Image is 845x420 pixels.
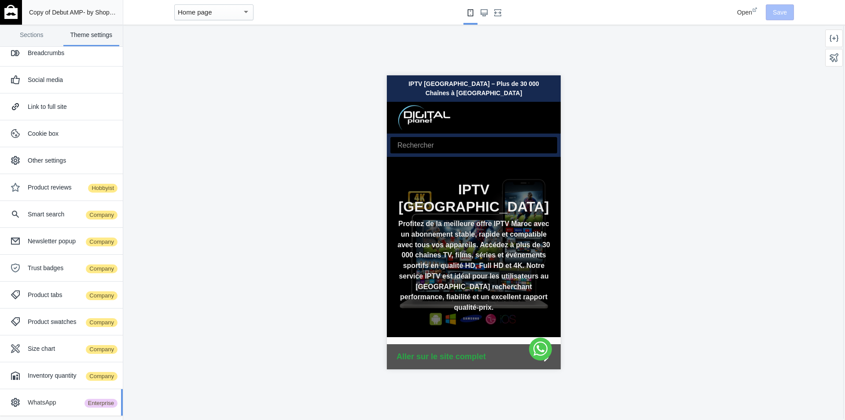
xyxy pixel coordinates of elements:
[28,264,116,272] div: Trust badges
[83,9,129,16] span: - by Shop Sheriff
[28,344,116,353] div: Size chart
[28,398,116,407] div: WhatsApp
[4,5,18,19] img: main-logo_60x60_white.png
[85,371,118,382] span: Company
[28,237,116,245] div: Newsletter popup
[28,75,116,84] div: Social media
[4,62,170,78] input: Rechercher
[10,29,75,55] a: image
[4,25,60,46] a: Sections
[85,317,118,328] span: Company
[157,62,166,78] a: submit search
[29,9,83,16] span: Copy of Debut AMP
[178,8,212,16] mat-select-trigger: Home page
[28,183,116,192] div: Product reviews
[28,210,116,219] div: Smart search
[85,290,118,301] span: Company
[85,210,118,220] span: Company
[28,317,116,326] div: Product swatches
[28,156,116,165] div: Other settings
[28,129,116,138] div: Cookie box
[87,183,118,193] span: Hobbyist
[63,25,120,46] a: Theme settings
[737,9,752,16] span: Open
[85,237,118,247] span: Company
[28,102,116,111] div: Link to full site
[10,275,99,287] p: Aller sur le site complet
[150,33,168,51] button: Menu
[85,344,118,355] span: Company
[28,371,116,380] div: Inventory quantity
[28,48,116,57] div: Breadcrumbs
[85,264,118,274] span: Company
[84,398,118,409] span: Enterprise
[10,143,164,238] p: Profitez de la meilleure offre IPTV Maroc avec un abonnement stable, rapide et compatible avec to...
[10,106,164,140] h2: IPTV [GEOGRAPHIC_DATA]
[28,290,116,299] div: Product tabs
[10,29,65,55] img: image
